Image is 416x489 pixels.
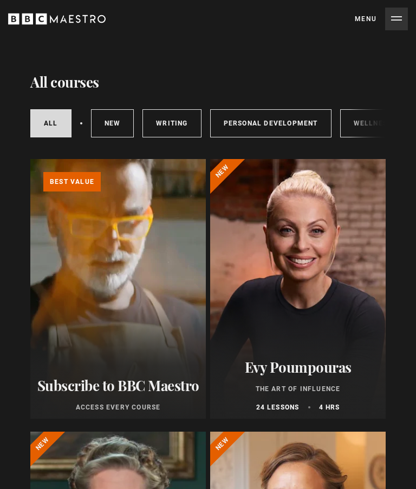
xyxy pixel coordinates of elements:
[8,11,106,27] svg: BBC Maestro
[355,8,408,30] button: Toggle navigation
[256,402,300,412] p: 24 lessons
[30,72,99,92] h1: All courses
[319,402,340,412] p: 4 hrs
[30,109,71,137] a: All
[210,109,331,137] a: Personal Development
[217,384,379,394] p: The Art of Influence
[43,172,101,191] p: Best value
[142,109,201,137] a: Writing
[210,159,386,419] a: Evy Poumpouras The Art of Influence 24 lessons 4 hrs New
[217,359,379,375] h2: Evy Poumpouras
[91,109,134,137] a: New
